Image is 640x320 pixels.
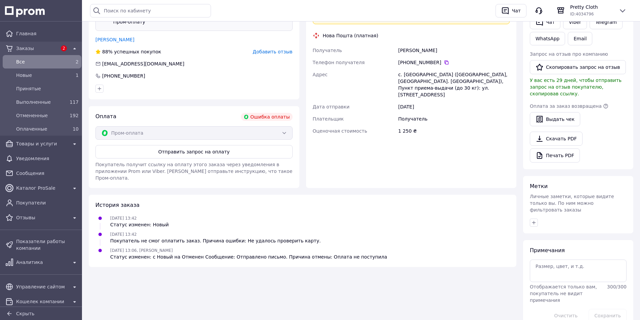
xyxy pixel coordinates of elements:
span: 117 [70,99,79,105]
span: Примечания [530,247,565,254]
div: 1 250 ₴ [397,125,511,137]
span: Оплаченные [16,126,65,132]
span: [DATE] 13:06, [PERSON_NAME] [110,248,173,253]
span: 2 [76,59,79,64]
span: Метки [530,183,548,189]
span: Покупатели [16,199,79,206]
span: Покупатель получит ссылку на оплату этого заказа через уведомления в приложении Prom или Viber. [... [95,162,292,181]
span: Выполненные [16,99,65,105]
span: Телефон получателя [313,60,365,65]
span: Товары и услуги [16,140,68,147]
span: Отзывы [16,214,68,221]
span: История заказа [95,202,139,208]
span: Плательщик [313,116,344,122]
div: успешных покупок [95,48,161,55]
span: Показатели работы компании [16,238,79,252]
span: Сообщения [16,170,79,177]
span: Каталог ProSale [16,185,68,191]
span: Оценочная стоимость [313,128,368,134]
span: Личные заметки, которые видите только вы. По ним можно фильтровать заказы [530,194,614,213]
div: [PHONE_NUMBER] [101,73,146,79]
span: 300 / 300 [607,284,627,289]
span: Получатель [313,48,342,53]
div: [PHONE_NUMBER] [398,59,510,66]
div: Получатель [397,113,511,125]
button: Отправить запрос на оплату [95,145,293,158]
span: Новые [16,72,65,79]
button: Чат [496,4,526,17]
span: Оплата [95,113,116,120]
a: Скачать PDF [530,132,583,146]
span: Скрыть [16,311,35,316]
button: Скопировать запрос на отзыв [530,60,626,74]
span: Кошелек компании [16,298,68,305]
span: Уведомления [16,155,79,162]
span: 2 [61,45,67,51]
span: ID: 4034796 [570,12,594,16]
span: [EMAIL_ADDRESS][DOMAIN_NAME] [102,61,184,66]
span: [DATE] 13:42 [110,232,137,237]
div: [DATE] [397,101,511,113]
span: Отображается только вам, покупатель не видит примечания [530,284,597,303]
span: 192 [70,113,79,118]
span: У вас есть 29 дней, чтобы отправить запрос на отзыв покупателю, скопировав ссылку. [530,78,622,96]
a: Telegram [590,15,623,29]
button: Выдать чек [530,112,580,126]
div: Нова Пошта (платная) [321,32,380,39]
input: Поиск по кабинету [90,4,211,17]
span: Pretty Cloth [570,4,613,10]
div: [PERSON_NAME] [397,44,511,56]
span: Аналитика [16,259,68,266]
div: Покупатель не смог оплатить заказ. Причина ошибки: Не удалось проверить карту. [110,237,321,244]
div: с. [GEOGRAPHIC_DATA] ([GEOGRAPHIC_DATA], [GEOGRAPHIC_DATA]. [GEOGRAPHIC_DATA]), Пункт приема-выда... [397,68,511,101]
span: Оплата за заказ возвращена [530,103,602,109]
div: Ошибка оплаты [241,113,293,121]
span: 1 [76,73,79,78]
span: Отмененные [16,112,65,119]
span: 88% [102,49,113,54]
button: Чат [530,15,560,29]
span: 10 [73,126,79,132]
button: Email [568,32,592,45]
div: Чат [511,6,522,16]
span: Дата отправки [313,104,350,109]
span: Адрес [313,72,328,77]
span: Главная [16,30,79,37]
div: Статус изменен: Новый [110,221,169,228]
span: Все [16,58,65,65]
span: Управление сайтом [16,283,68,290]
a: Печать PDF [530,148,580,163]
span: Принятые [16,85,79,92]
span: Добавить отзыв [253,49,292,54]
span: Заказы [16,45,57,52]
div: Статус изменен: с Новый на Отменен Сообщение: Отправлено письмо. Причина отмены: Оплата не поступила [110,254,387,260]
a: [PERSON_NAME] [95,37,134,42]
span: Запрос на отзыв про компанию [530,51,608,57]
a: WhatsApp [530,32,565,45]
a: Viber [563,15,587,29]
span: [DATE] 13:42 [110,216,137,221]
